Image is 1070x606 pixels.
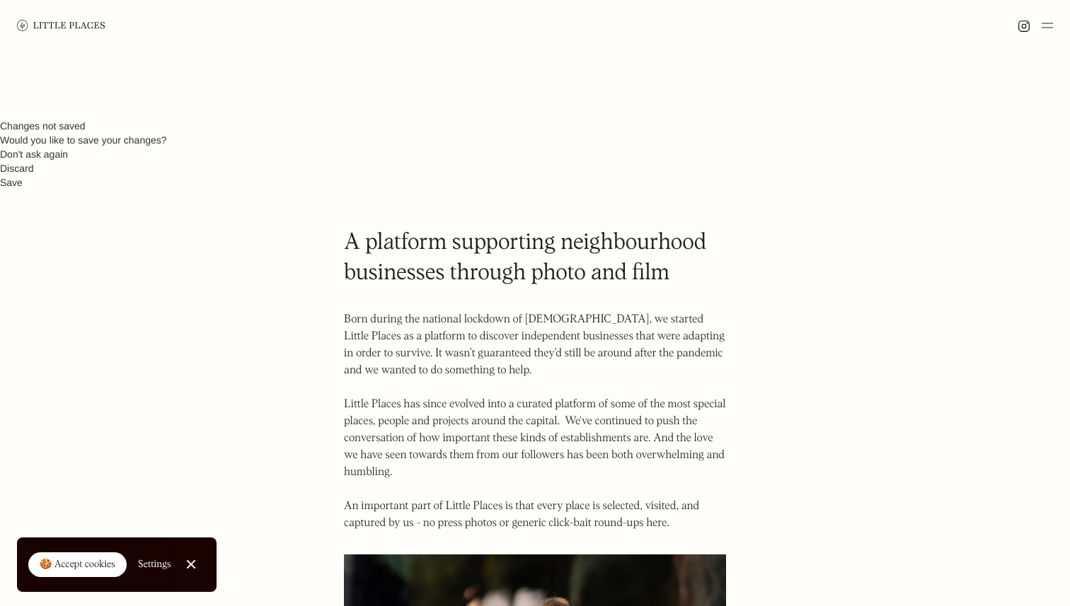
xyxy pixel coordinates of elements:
a: Close Cookie Popup [177,550,205,578]
a: 🍪 Accept cookies [28,552,127,578]
p: Born during the national lockdown of [DEMOGRAPHIC_DATA], we started Little Places as a platform t... [344,311,726,532]
div: Settings [138,559,171,569]
h1: A platform supporting neighbourhood businesses through photo and film [344,228,726,289]
div: 🍪 Accept cookies [40,558,115,572]
a: Settings [138,549,171,581]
